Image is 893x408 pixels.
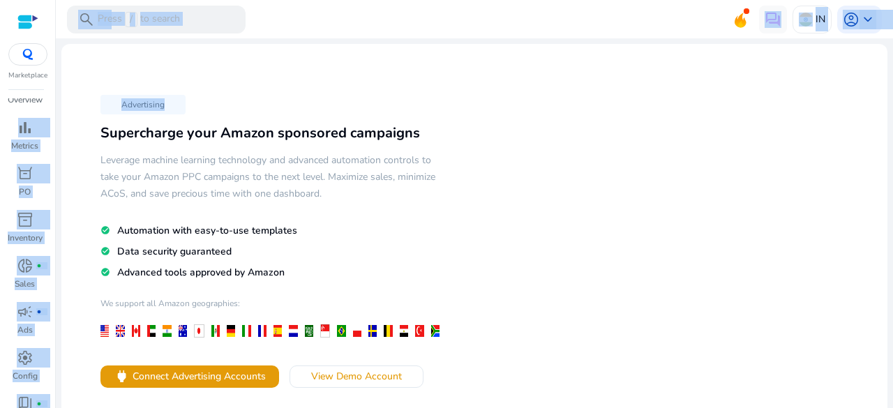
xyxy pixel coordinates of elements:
[17,211,33,228] span: inventory_2
[17,165,33,182] span: orders
[78,11,95,28] span: search
[17,119,33,136] span: bar_chart
[100,152,446,202] h5: Leverage machine learning technology and advanced automation controls to take your Amazon PPC cam...
[11,139,38,152] p: Metrics
[799,13,813,27] img: in.svg
[100,125,446,142] h3: Supercharge your Amazon sponsored campaigns
[17,324,33,336] p: Ads
[36,309,42,315] span: fiber_manual_record
[8,232,43,244] p: Inventory
[117,224,297,237] span: Automation with easy-to-use templates
[100,266,110,278] mat-icon: check_circle
[8,70,47,81] p: Marketplace
[15,278,35,290] p: Sales
[98,12,180,27] p: Press to search
[816,7,825,31] p: IN
[100,95,186,114] p: Advertising
[100,245,110,257] mat-icon: check_circle
[19,186,31,198] p: PO
[100,298,446,319] h4: We support all Amazon geographies:
[100,225,110,236] mat-icon: check_circle
[100,365,279,388] button: powerConnect Advertising Accounts
[17,257,33,274] span: donut_small
[36,401,42,407] span: fiber_manual_record
[843,11,860,28] span: account_circle
[17,349,33,366] span: settings
[8,93,43,106] p: Overview
[133,369,266,384] span: Connect Advertising Accounts
[15,49,40,60] img: QC-logo.svg
[17,303,33,320] span: campaign
[36,263,42,269] span: fiber_manual_record
[117,266,285,279] span: Advanced tools approved by Amazon
[860,11,876,28] span: keyboard_arrow_down
[13,370,38,382] p: Config
[290,365,423,388] button: View Demo Account
[125,12,137,27] span: /
[114,368,130,384] span: power
[117,245,232,258] span: Data security guaranteed
[311,369,402,384] span: View Demo Account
